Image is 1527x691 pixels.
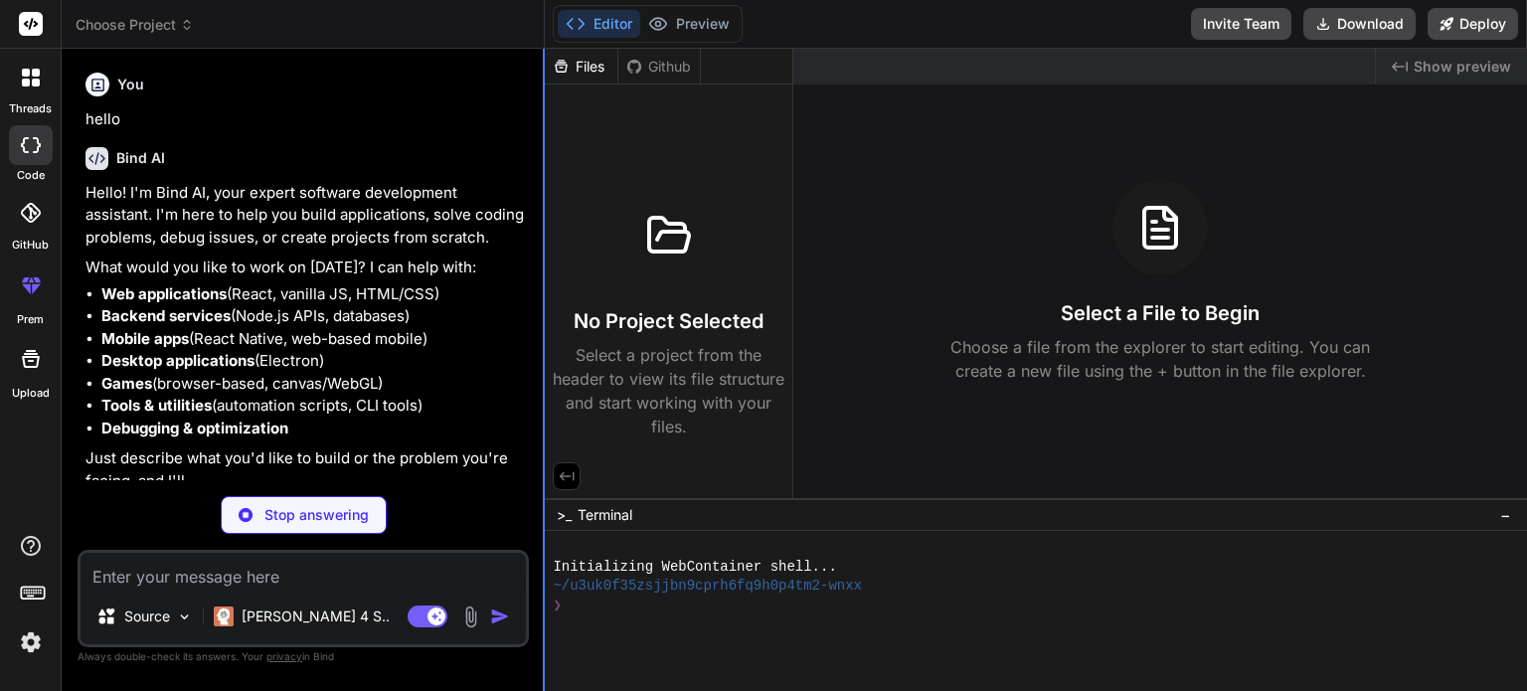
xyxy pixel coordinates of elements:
[101,350,525,373] li: (Electron)
[101,373,525,396] li: (browser-based, canvas/WebGL)
[553,343,784,438] p: Select a project from the header to view its file structure and start working with your files.
[176,608,193,625] img: Pick Models
[9,100,52,117] label: threads
[101,419,288,437] strong: Debugging & optimization
[1496,499,1515,531] button: −
[578,505,632,525] span: Terminal
[124,606,170,626] p: Source
[553,597,563,615] span: ❯
[101,351,254,370] strong: Desktop applications
[557,505,572,525] span: >_
[14,625,48,659] img: settings
[459,605,482,628] img: attachment
[553,577,862,596] span: ~/u3uk0f35zsjjbn9cprh6fq9h0p4tm2-wnxx
[1303,8,1416,40] button: Download
[17,311,44,328] label: prem
[101,374,152,393] strong: Games
[101,283,525,306] li: (React, vanilla JS, HTML/CSS)
[85,447,525,492] p: Just describe what you'd like to build or the problem you're facing, and I'll
[12,237,49,254] label: GitHub
[640,10,738,38] button: Preview
[85,108,525,131] p: hello
[264,505,369,525] p: Stop answering
[101,306,231,325] strong: Backend services
[117,75,144,94] h6: You
[85,257,525,279] p: What would you like to work on [DATE]? I can help with:
[78,647,529,666] p: Always double-check its answers. Your in Bind
[1191,8,1291,40] button: Invite Team
[101,328,525,351] li: (React Native, web-based mobile)
[574,307,763,335] h3: No Project Selected
[553,558,836,577] span: Initializing WebContainer shell...
[937,335,1383,383] p: Choose a file from the explorer to start editing. You can create a new file using the + button in...
[101,284,227,303] strong: Web applications
[116,148,165,168] h6: Bind AI
[101,396,212,415] strong: Tools & utilities
[101,395,525,418] li: (automation scripts, CLI tools)
[85,182,525,250] p: Hello! I'm Bind AI, your expert software development assistant. I'm here to help you build applic...
[101,329,189,348] strong: Mobile apps
[1061,299,1260,327] h3: Select a File to Begin
[12,385,50,402] label: Upload
[1428,8,1518,40] button: Deploy
[17,167,45,184] label: code
[1414,57,1511,77] span: Show preview
[618,57,700,77] div: Github
[101,305,525,328] li: (Node.js APIs, databases)
[76,15,194,35] span: Choose Project
[490,606,510,626] img: icon
[266,650,302,662] span: privacy
[1500,505,1511,525] span: −
[558,10,640,38] button: Editor
[214,606,234,626] img: Claude 4 Sonnet
[242,606,390,626] p: [PERSON_NAME] 4 S..
[545,57,617,77] div: Files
